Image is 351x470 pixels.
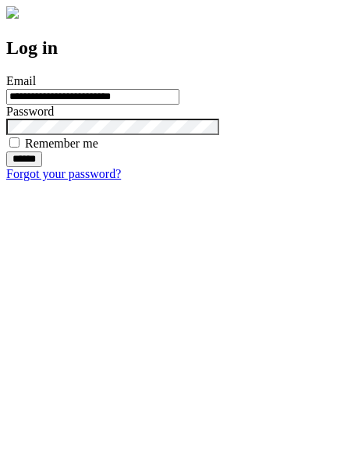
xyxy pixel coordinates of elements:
[6,167,121,180] a: Forgot your password?
[6,105,54,118] label: Password
[25,137,98,150] label: Remember me
[6,74,36,87] label: Email
[6,6,19,19] img: logo-4e3dc11c47720685a147b03b5a06dd966a58ff35d612b21f08c02c0306f2b779.png
[6,37,345,59] h2: Log in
